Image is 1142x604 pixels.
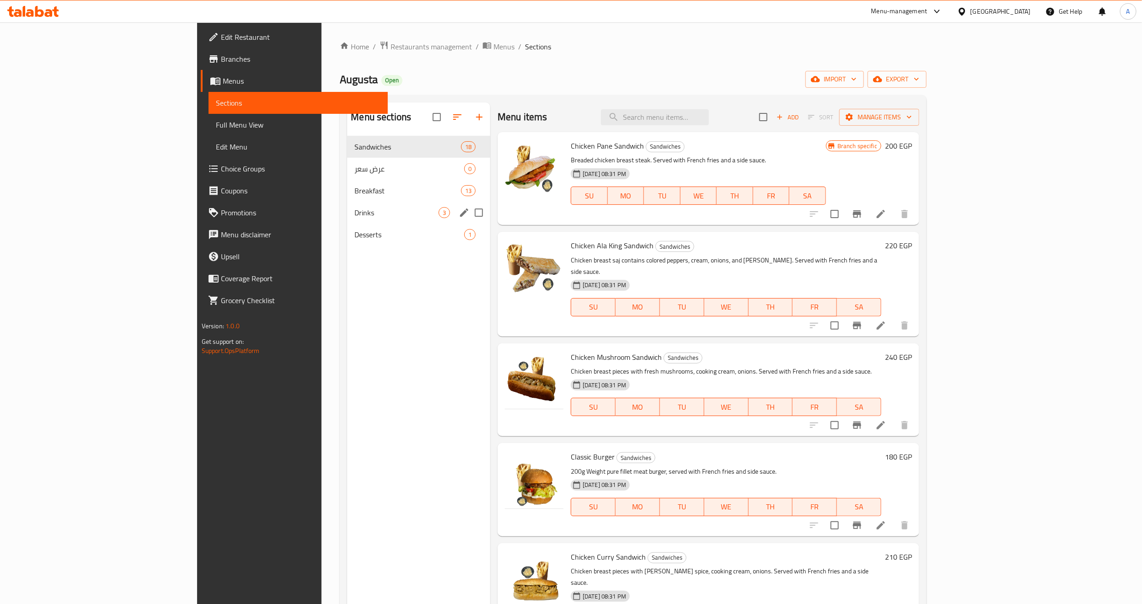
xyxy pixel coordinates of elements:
[505,239,563,298] img: Chicken Ala King Sandwich
[461,185,476,196] div: items
[201,26,388,48] a: Edit Restaurant
[575,401,612,414] span: SU
[717,187,753,205] button: TH
[354,229,464,240] span: Desserts
[347,180,490,202] div: Breakfast13
[571,187,607,205] button: SU
[498,110,547,124] h2: Menu items
[619,401,656,414] span: MO
[841,500,878,513] span: SA
[354,141,461,152] span: Sandwiches
[571,298,616,316] button: SU
[216,97,381,108] span: Sections
[571,550,646,564] span: Chicken Curry Sandwich
[708,500,745,513] span: WE
[427,107,446,127] span: Select all sections
[704,398,749,416] button: WE
[749,298,793,316] button: TH
[468,106,490,128] button: Add section
[834,142,881,150] span: Branch specific
[354,207,439,218] div: Drinks
[201,224,388,246] a: Menu disclaimer
[571,398,616,416] button: SU
[720,189,750,203] span: TH
[885,139,912,152] h6: 200 EGP
[221,32,381,43] span: Edit Restaurant
[201,158,388,180] a: Choice Groups
[202,336,244,347] span: Get support on:
[846,414,868,436] button: Branch-specific-item
[793,498,837,516] button: FR
[646,141,685,152] div: Sandwiches
[579,170,630,178] span: [DATE] 08:31 PM
[885,450,912,463] h6: 180 EGP
[201,246,388,267] a: Upsell
[757,189,786,203] span: FR
[894,315,916,337] button: delete
[704,498,749,516] button: WE
[619,500,656,513] span: MO
[644,187,681,205] button: TU
[894,414,916,436] button: delete
[664,300,701,314] span: TU
[476,41,479,52] li: /
[505,351,563,409] img: Chicken Mushroom Sandwich
[225,320,240,332] span: 1.0.0
[617,452,655,463] div: Sandwiches
[846,203,868,225] button: Branch-specific-item
[796,401,833,414] span: FR
[571,350,662,364] span: Chicken Mushroom Sandwich
[825,416,844,435] span: Select to update
[1126,6,1130,16] span: A
[571,466,881,477] p: 200g Weight pure fillet meat burger, served with French fries and side sauce.
[571,155,826,166] p: Breaded chicken breast steak. Served with French fries and a side sauce.
[457,206,471,219] button: edit
[347,202,490,224] div: Drinks3edit
[611,189,641,203] span: MO
[875,320,886,331] a: Edit menu item
[461,143,475,151] span: 18
[793,189,822,203] span: SA
[354,185,461,196] div: Breakfast
[391,41,472,52] span: Restaurants management
[681,187,717,205] button: WE
[875,74,919,85] span: export
[525,41,551,52] span: Sections
[465,165,475,173] span: 0
[752,401,789,414] span: TH
[837,298,881,316] button: SA
[841,300,878,314] span: SA
[439,207,450,218] div: items
[579,481,630,489] span: [DATE] 08:31 PM
[753,187,790,205] button: FR
[446,106,468,128] span: Sort sections
[601,109,709,125] input: search
[664,401,701,414] span: TU
[340,41,927,53] nav: breadcrumb
[464,163,476,174] div: items
[223,75,381,86] span: Menus
[216,119,381,130] span: Full Menu View
[571,139,644,153] span: Chicken Pane Sandwich
[461,187,475,195] span: 13
[505,450,563,509] img: Classic Burger
[846,315,868,337] button: Branch-specific-item
[813,74,857,85] span: import
[571,239,654,252] span: Chicken Ala King Sandwich
[648,552,686,563] span: Sandwiches
[221,273,381,284] span: Coverage Report
[579,281,630,289] span: [DATE] 08:31 PM
[575,189,604,203] span: SU
[660,398,704,416] button: TU
[684,189,713,203] span: WE
[885,351,912,363] h6: 240 EGP
[646,141,684,152] span: Sandwiches
[868,71,927,88] button: export
[461,141,476,152] div: items
[518,41,521,52] li: /
[885,551,912,563] h6: 210 EGP
[493,41,515,52] span: Menus
[704,298,749,316] button: WE
[749,398,793,416] button: TH
[793,298,837,316] button: FR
